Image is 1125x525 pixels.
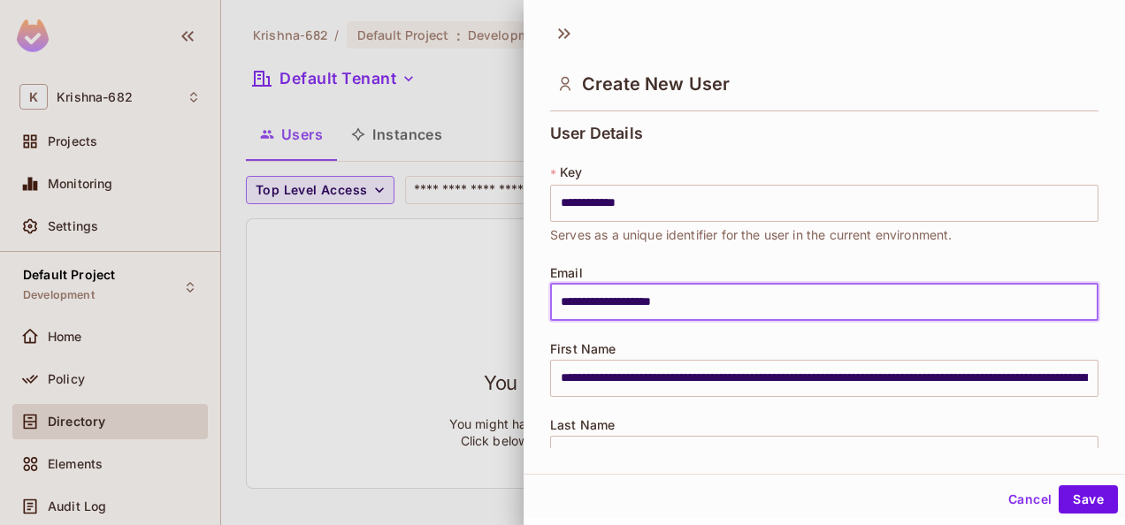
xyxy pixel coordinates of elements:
span: Create New User [582,73,730,95]
button: Cancel [1001,485,1059,514]
span: Email [550,266,583,280]
span: User Details [550,125,643,142]
span: Last Name [550,418,615,432]
span: Serves as a unique identifier for the user in the current environment. [550,225,953,245]
span: Key [560,165,582,179]
span: First Name [550,342,616,356]
button: Save [1059,485,1118,514]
